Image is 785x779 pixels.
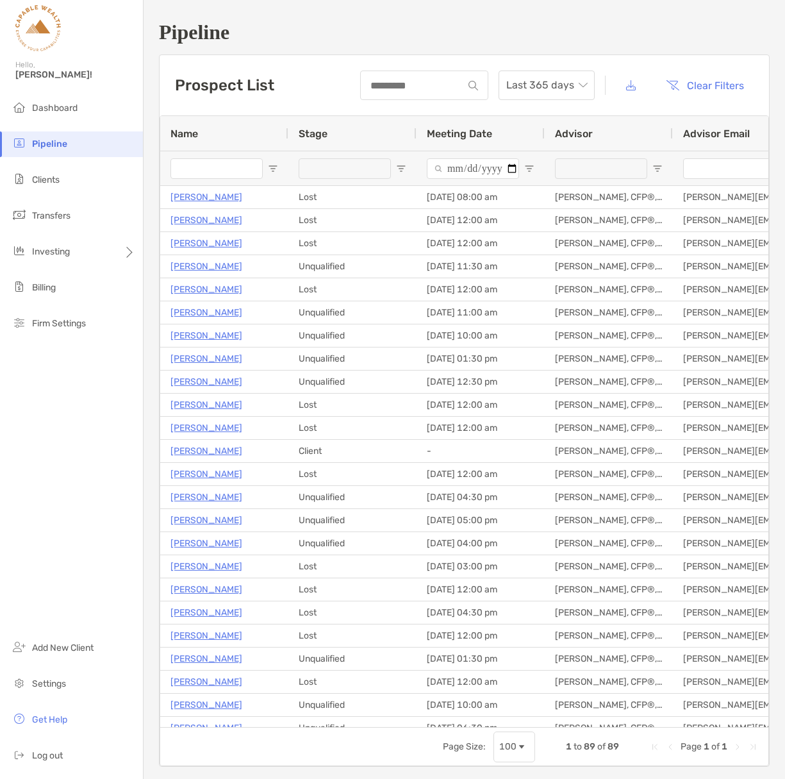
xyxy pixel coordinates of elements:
[545,648,673,670] div: [PERSON_NAME], CFP®, CIMA, CEPA
[170,466,242,482] p: [PERSON_NAME]
[417,578,545,601] div: [DATE] 12:00 am
[288,463,417,485] div: Lost
[12,99,27,115] img: dashboard icon
[170,443,242,459] p: [PERSON_NAME]
[545,255,673,278] div: [PERSON_NAME], CFP®, CIMA, CEPA
[545,694,673,716] div: [PERSON_NAME], CFP®, CIMA, CEPA
[417,394,545,416] div: [DATE] 12:00 am
[665,742,675,752] div: Previous Page
[175,76,274,94] h3: Prospect List
[545,348,673,370] div: [PERSON_NAME], CFP®, CIMA, CEPA
[170,651,242,667] a: [PERSON_NAME]
[545,324,673,347] div: [PERSON_NAME], CFP®, CIMA, CEPA
[417,624,545,647] div: [DATE] 12:00 pm
[417,694,545,716] div: [DATE] 10:00 am
[288,578,417,601] div: Lost
[15,69,135,80] span: [PERSON_NAME]!
[493,732,535,762] div: Page Size
[417,417,545,439] div: [DATE] 12:00 am
[417,648,545,670] div: [DATE] 01:30 pm
[288,371,417,393] div: Unqualified
[288,717,417,739] div: Unqualified
[417,324,545,347] div: [DATE] 10:00 am
[32,138,67,149] span: Pipeline
[170,558,242,574] a: [PERSON_NAME]
[417,601,545,624] div: [DATE] 04:30 pm
[288,601,417,624] div: Lost
[12,315,27,330] img: firm-settings icon
[170,605,242,621] p: [PERSON_NAME]
[170,128,198,140] span: Name
[12,207,27,222] img: transfers icon
[499,741,516,752] div: 100
[545,278,673,301] div: [PERSON_NAME], CFP®, CIMA, CEPA
[545,371,673,393] div: [PERSON_NAME], CFP®, CIMA, CEPA
[12,639,27,655] img: add_new_client icon
[417,509,545,532] div: [DATE] 05:00 pm
[748,742,758,752] div: Last Page
[545,463,673,485] div: [PERSON_NAME], CFP®, CIMA, CEPA
[288,532,417,555] div: Unqualified
[443,741,486,752] div: Page Size:
[566,741,572,752] span: 1
[652,163,663,174] button: Open Filter Menu
[170,628,242,644] a: [PERSON_NAME]
[288,186,417,208] div: Lost
[32,174,60,185] span: Clients
[15,5,61,51] img: Zoe Logo
[417,671,545,693] div: [DATE] 12:00 am
[170,374,242,390] a: [PERSON_NAME]
[32,750,63,761] span: Log out
[288,624,417,647] div: Lost
[396,163,406,174] button: Open Filter Menu
[288,509,417,532] div: Unqualified
[288,301,417,324] div: Unqualified
[32,246,70,257] span: Investing
[732,742,743,752] div: Next Page
[170,720,242,736] a: [PERSON_NAME]
[170,674,242,690] a: [PERSON_NAME]
[427,158,519,179] input: Meeting Date Filter Input
[32,103,78,113] span: Dashboard
[417,278,545,301] div: [DATE] 12:00 am
[545,301,673,324] div: [PERSON_NAME], CFP®, CIMA, CEPA
[32,282,56,293] span: Billing
[417,371,545,393] div: [DATE] 12:30 pm
[545,532,673,555] div: [PERSON_NAME], CFP®, CIMA, CEPA
[170,235,242,251] a: [PERSON_NAME]
[170,212,242,228] a: [PERSON_NAME]
[683,128,750,140] span: Advisor Email
[704,741,709,752] span: 1
[170,535,242,551] p: [PERSON_NAME]
[170,258,242,274] a: [PERSON_NAME]
[545,186,673,208] div: [PERSON_NAME], CFP®, CIMA, CEPA
[417,440,545,462] div: -
[288,278,417,301] div: Lost
[288,348,417,370] div: Unqualified
[159,21,770,44] h1: Pipeline
[506,71,587,99] span: Last 365 days
[597,741,606,752] span: of
[12,279,27,294] img: billing icon
[417,209,545,231] div: [DATE] 12:00 am
[417,486,545,508] div: [DATE] 04:30 pm
[170,351,242,367] p: [PERSON_NAME]
[12,171,27,187] img: clients icon
[268,163,278,174] button: Open Filter Menu
[170,189,242,205] a: [PERSON_NAME]
[170,397,242,413] a: [PERSON_NAME]
[12,711,27,726] img: get-help icon
[545,601,673,624] div: [PERSON_NAME], CFP®, CIMA, CEPA
[170,582,242,598] a: [PERSON_NAME]
[12,135,27,151] img: pipeline icon
[12,747,27,762] img: logout icon
[12,243,27,258] img: investing icon
[32,714,67,725] span: Get Help
[545,440,673,462] div: [PERSON_NAME], CFP®, CIMA, CEPA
